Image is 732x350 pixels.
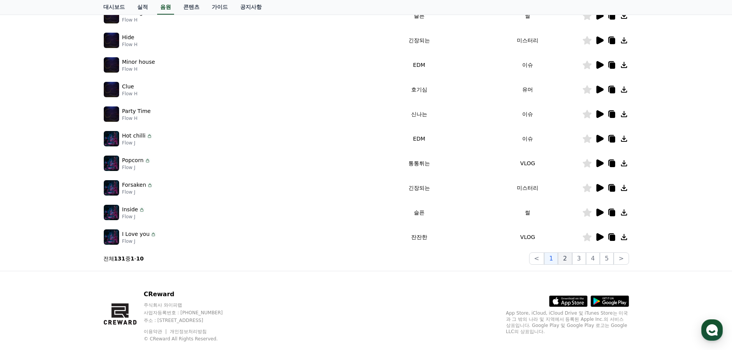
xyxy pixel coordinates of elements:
[122,238,157,244] p: Flow J
[122,66,155,72] p: Flow H
[473,176,582,200] td: 미스터리
[122,91,138,97] p: Flow H
[122,156,144,164] p: Popcorn
[122,214,145,220] p: Flow J
[104,180,119,196] img: music
[104,8,119,23] img: music
[104,82,119,97] img: music
[104,106,119,122] img: music
[144,302,237,308] p: 주식회사 와이피랩
[122,132,146,140] p: Hot chilli
[473,53,582,77] td: 이슈
[572,252,586,265] button: 3
[473,200,582,225] td: 썰
[473,126,582,151] td: 이슈
[122,58,155,66] p: Minor house
[51,244,99,263] a: 대화
[104,33,119,48] img: music
[122,107,151,115] p: Party Time
[104,156,119,171] img: music
[473,3,582,28] td: 썰
[473,151,582,176] td: VLOG
[122,33,134,41] p: Hide
[586,252,600,265] button: 4
[365,53,473,77] td: EDM
[365,225,473,249] td: 잔잔한
[614,252,629,265] button: >
[365,176,473,200] td: 긴장되는
[365,28,473,53] td: 긴장되는
[365,200,473,225] td: 슬픈
[473,28,582,53] td: 미스터리
[144,290,237,299] p: CReward
[122,181,146,189] p: Forsaken
[170,329,207,334] a: 개인정보처리방침
[104,131,119,146] img: music
[99,244,148,263] a: 설정
[122,230,150,238] p: I Love you
[70,255,80,262] span: 대화
[104,229,119,245] img: music
[122,83,134,91] p: Clue
[122,17,148,23] p: Flow H
[473,102,582,126] td: 이슈
[365,151,473,176] td: 통통튀는
[365,3,473,28] td: 슬픈
[558,252,572,265] button: 2
[365,102,473,126] td: 신나는
[473,225,582,249] td: VLOG
[131,255,134,262] strong: 1
[103,255,144,262] p: 전체 중 -
[122,115,151,121] p: Flow H
[104,205,119,220] img: music
[529,252,544,265] button: <
[119,255,128,261] span: 설정
[144,310,237,316] p: 사업자등록번호 : [PHONE_NUMBER]
[144,317,237,323] p: 주소 : [STREET_ADDRESS]
[365,126,473,151] td: EDM
[600,252,614,265] button: 5
[2,244,51,263] a: 홈
[114,255,125,262] strong: 131
[365,77,473,102] td: 호기심
[122,164,151,171] p: Flow J
[473,77,582,102] td: 유머
[122,41,138,48] p: Flow H
[136,255,144,262] strong: 10
[506,310,629,335] p: App Store, iCloud, iCloud Drive 및 iTunes Store는 미국과 그 밖의 나라 및 지역에서 등록된 Apple Inc.의 서비스 상표입니다. Goo...
[544,252,558,265] button: 1
[144,336,237,342] p: © CReward All Rights Reserved.
[144,329,168,334] a: 이용약관
[122,206,138,214] p: Inside
[122,140,153,146] p: Flow J
[104,57,119,73] img: music
[24,255,29,261] span: 홈
[122,189,153,195] p: Flow J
